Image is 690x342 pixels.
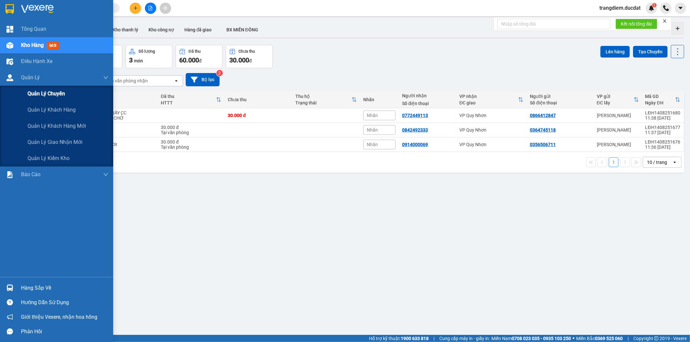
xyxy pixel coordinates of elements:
[633,46,668,58] button: Tạo Chuyến
[226,45,273,68] button: Chưa thu30.000đ
[645,115,680,121] div: 11:38 [DATE]
[134,58,143,63] span: món
[21,313,97,321] span: Giới thiệu Vexere, nhận hoa hồng
[176,45,223,68] button: Đã thu60.000đ
[530,113,556,118] div: 0866412847
[6,58,13,65] img: warehouse-icon
[654,336,659,341] span: copyright
[367,142,378,147] span: Nhãn
[6,26,13,33] img: dashboard-icon
[459,113,523,118] div: VP Quy Nhơn
[161,94,216,99] div: Đã thu
[160,3,171,14] button: aim
[228,97,289,102] div: Chưa thu
[491,335,571,342] span: Miền Nam
[597,142,639,147] div: [PERSON_NAME]
[7,314,13,320] span: notification
[27,138,82,146] span: Quản lý giao nhận mới
[145,3,156,14] button: file-add
[143,22,179,37] button: Kho công nợ
[595,336,623,341] strong: 0369 525 060
[645,139,680,144] div: LĐH1408251676
[678,5,684,11] span: caret-down
[103,172,108,177] span: down
[186,73,220,86] button: Bộ lọc
[369,335,429,342] span: Hỗ trợ kỹ thuật:
[126,45,172,68] button: Số lượng3món
[530,127,556,133] div: 0364745118
[161,100,216,105] div: HTTT
[653,3,655,7] span: 1
[401,336,429,341] strong: 1900 633 818
[21,73,40,81] span: Quản Lý
[27,90,65,98] span: Quản lý chuyến
[7,299,13,305] span: question-circle
[189,49,201,54] div: Đã thu
[402,113,428,118] div: 0772449113
[402,101,453,106] div: Số điện thoại
[530,142,556,147] div: 0356506711
[573,337,575,340] span: ⚪️
[21,298,108,307] div: Hướng dẫn sử dụng
[148,6,153,10] span: file-add
[433,335,434,342] span: |
[497,19,610,29] input: Nhập số tổng đài
[512,336,571,341] strong: 0708 023 035 - 0935 103 250
[216,70,223,76] sup: 2
[597,100,634,105] div: ĐC lấy
[597,94,634,99] div: VP gửi
[5,4,14,14] img: logo-vxr
[96,115,154,121] div: XE 1482 CHỞ
[21,57,52,65] span: Điều hành xe
[21,42,44,48] span: Kho hàng
[27,106,76,114] span: Quản lý khách hàng
[597,127,639,133] div: [PERSON_NAME]
[96,110,154,115] div: 1 HỘP GIẤY CC
[439,335,490,342] span: Cung cấp máy in - giấy in:
[21,283,108,293] div: Hàng sắp về
[628,335,629,342] span: |
[138,49,155,54] div: Số lượng
[663,19,667,23] span: close
[647,159,667,166] div: 10 / trang
[129,56,133,64] span: 3
[199,58,202,63] span: đ
[367,127,378,133] span: Nhãn
[103,75,108,80] span: down
[621,20,652,27] span: Kết nối tổng đài
[597,113,639,118] div: [PERSON_NAME]
[21,170,40,178] span: Báo cáo
[96,94,154,99] div: Tên món
[161,125,221,130] div: 30.000 đ
[27,154,70,162] span: Quản lý kiểm kho
[228,113,289,118] div: 30.000 đ
[459,127,523,133] div: VP Quy Nhơn
[642,91,684,108] th: Toggle SortBy
[27,122,86,130] span: Quản lý khách hàng mới
[133,6,138,10] span: plus
[649,5,654,11] img: icon-new-feature
[402,93,453,98] div: Người nhận
[594,91,642,108] th: Toggle SortBy
[6,284,13,291] img: warehouse-icon
[576,335,623,342] span: Miền Bắc
[96,142,154,147] div: 1 BÌ HS CR
[672,160,677,165] svg: open
[645,130,680,135] div: 11:37 [DATE]
[163,6,168,10] span: aim
[594,4,646,12] span: trangdiem.ducdat
[295,100,351,105] div: Trạng thái
[130,3,141,14] button: plus
[663,5,669,11] img: phone-icon
[459,100,518,105] div: ĐC giao
[295,94,351,99] div: Thu hộ
[645,110,680,115] div: LĐH1408251680
[249,58,252,63] span: đ
[456,91,527,108] th: Toggle SortBy
[459,142,523,147] div: VP Quy Nhơn
[363,97,396,102] div: Nhãn
[530,100,590,105] div: Số điện thoại
[645,144,680,150] div: 11:36 [DATE]
[645,94,675,99] div: Mã GD
[459,94,518,99] div: VP nhận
